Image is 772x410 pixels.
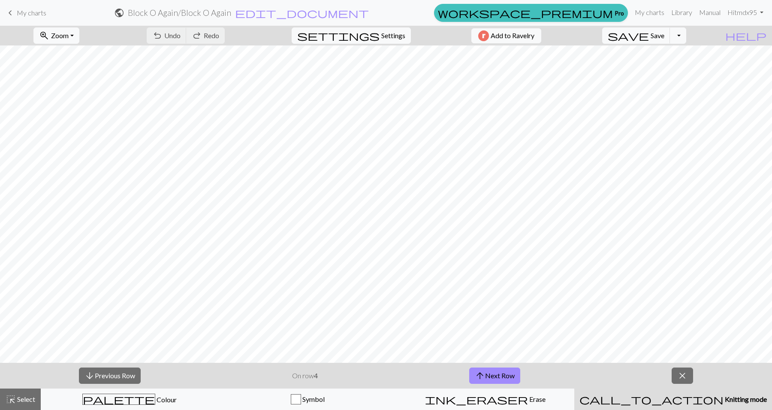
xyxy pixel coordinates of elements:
[41,389,219,410] button: Colour
[51,31,69,39] span: Zoom
[16,395,35,403] span: Select
[5,7,15,19] span: keyboard_arrow_left
[724,4,767,21] a: Hitmdx95
[314,371,318,380] strong: 4
[434,4,628,22] a: Pro
[396,389,574,410] button: Erase
[725,30,766,42] span: help
[219,389,397,410] button: Symbol
[491,30,534,41] span: Add to Ravelry
[677,370,688,382] span: close
[292,27,411,44] button: SettingsSettings
[579,393,724,405] span: call_to_action
[651,31,664,39] span: Save
[297,30,380,41] i: Settings
[574,389,772,410] button: Knitting mode
[528,395,546,403] span: Erase
[292,371,318,381] p: On row
[39,30,49,42] span: zoom_in
[128,8,231,18] h2: Block O Again / Block O Again
[602,27,670,44] button: Save
[17,9,46,17] span: My charts
[381,30,405,41] span: Settings
[469,368,520,384] button: Next Row
[301,395,325,403] span: Symbol
[608,30,649,42] span: save
[438,7,613,19] span: workspace_premium
[696,4,724,21] a: Manual
[6,393,16,405] span: highlight_alt
[471,28,541,43] button: Add to Ravelry
[84,370,95,382] span: arrow_downward
[114,7,124,19] span: public
[83,393,155,405] span: palette
[724,395,767,403] span: Knitting mode
[5,6,46,20] a: My charts
[668,4,696,21] a: Library
[475,370,485,382] span: arrow_upward
[235,7,369,19] span: edit_document
[425,393,528,405] span: ink_eraser
[79,368,141,384] button: Previous Row
[297,30,380,42] span: settings
[631,4,668,21] a: My charts
[33,27,79,44] button: Zoom
[478,30,489,41] img: Ravelry
[155,395,177,404] span: Colour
